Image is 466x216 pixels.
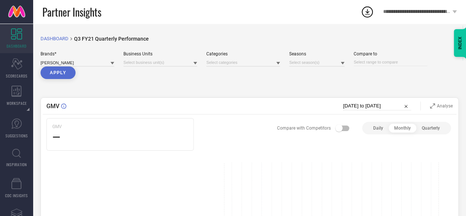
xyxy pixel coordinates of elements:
[42,4,101,20] span: Partner Insights
[394,126,411,131] span: Monthly
[46,103,59,110] span: GMV
[289,59,344,66] input: Select season(s)
[52,124,62,129] span: GMV
[373,126,383,131] span: Daily
[422,126,440,131] span: Quarterly
[5,193,28,198] span: CDC INSIGHTS
[41,51,114,56] div: Brands*
[41,36,69,41] a: DASHBOARD
[41,66,76,79] button: Apply
[6,133,28,138] span: SUGGESTIONS
[354,58,427,66] input: Select range to compare
[437,103,453,109] span: Analyse
[206,59,280,66] input: Select categories
[430,103,435,109] svg: Analyse
[277,126,331,131] span: Compare with Competitors
[7,100,27,106] span: WORKSPACE
[206,51,280,56] div: Categories
[52,131,60,143] span: —
[289,51,344,56] div: Seasons
[6,73,28,79] span: SCORECARDS
[123,59,197,66] input: Select business unit(s)
[123,51,197,56] div: Business Units
[6,162,27,167] span: INSPIRATION
[7,43,27,49] span: DASHBOARD
[361,5,374,18] div: Open download list
[354,51,427,56] div: Compare to
[343,102,411,110] input: Select start and end date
